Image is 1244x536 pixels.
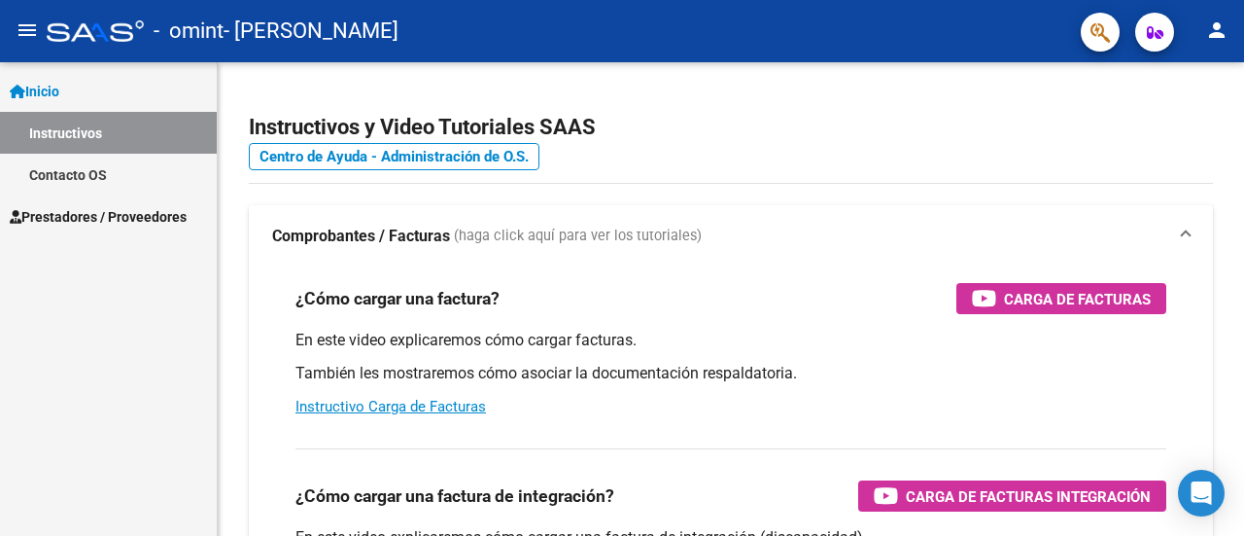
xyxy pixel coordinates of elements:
[249,109,1213,146] h2: Instructivos y Video Tutoriales SAAS
[906,484,1151,509] span: Carga de Facturas Integración
[1178,470,1225,517] div: Open Intercom Messenger
[249,205,1213,268] mat-expansion-panel-header: Comprobantes / Facturas (haga click aquí para ver los tutoriales)
[295,398,486,415] a: Instructivo Carga de Facturas
[224,10,398,53] span: - [PERSON_NAME]
[295,482,614,510] h3: ¿Cómo cargar una factura de integración?
[295,285,500,312] h3: ¿Cómo cargar una factura?
[454,226,702,247] span: (haga click aquí para ver los tutoriales)
[272,226,450,247] strong: Comprobantes / Facturas
[154,10,224,53] span: - omint
[10,206,187,228] span: Prestadores / Proveedores
[295,330,1166,351] p: En este video explicaremos cómo cargar facturas.
[10,81,59,102] span: Inicio
[1205,18,1228,42] mat-icon: person
[16,18,39,42] mat-icon: menu
[1004,287,1151,311] span: Carga de Facturas
[858,481,1166,512] button: Carga de Facturas Integración
[295,363,1166,384] p: También les mostraremos cómo asociar la documentación respaldatoria.
[956,283,1166,314] button: Carga de Facturas
[249,143,539,170] a: Centro de Ayuda - Administración de O.S.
